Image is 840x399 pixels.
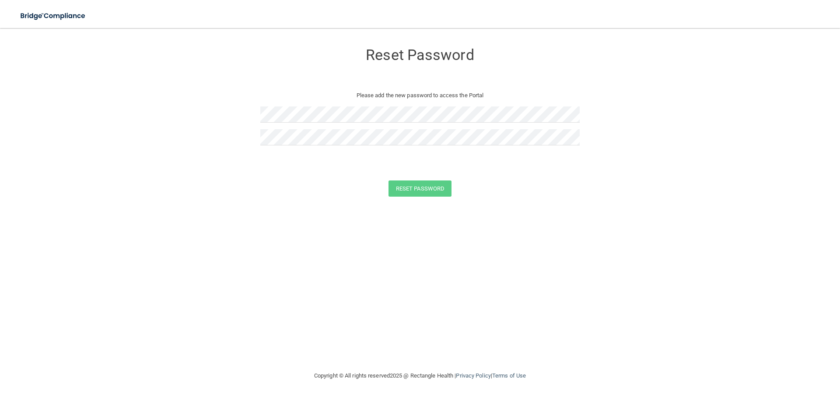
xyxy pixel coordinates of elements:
div: Copyright © All rights reserved 2025 @ Rectangle Health | | [260,362,580,390]
p: Please add the new password to access the Portal [267,90,573,101]
button: Reset Password [388,180,451,197]
h3: Reset Password [260,47,580,63]
a: Terms of Use [492,372,526,379]
a: Privacy Policy [456,372,490,379]
img: bridge_compliance_login_screen.278c3ca4.svg [13,7,94,25]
